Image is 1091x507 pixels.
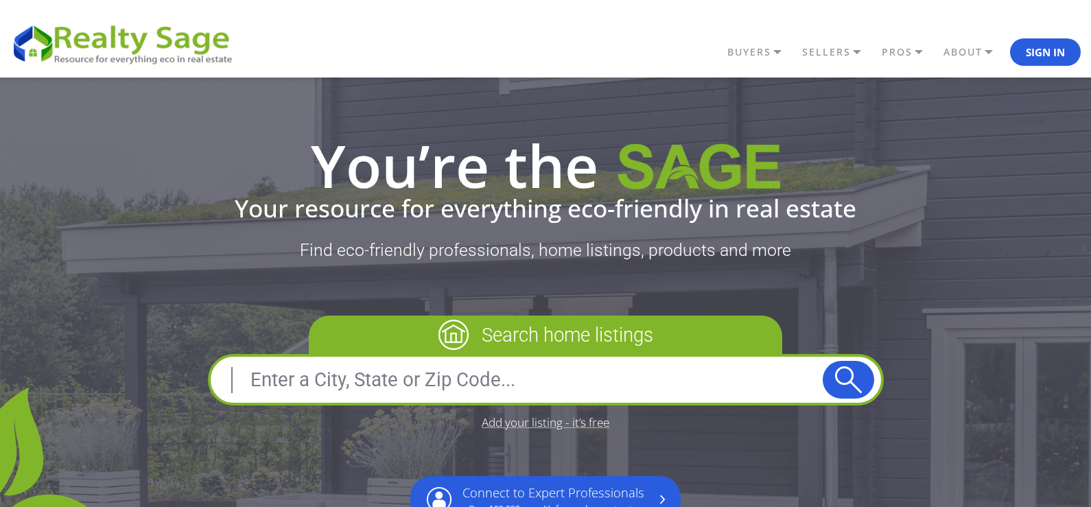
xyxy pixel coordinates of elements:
[799,40,878,64] a: SELLERS
[878,40,940,64] a: PROS
[618,143,780,195] img: Realty Sage
[724,40,799,64] a: BUYERS
[10,137,1081,196] h1: You’re the
[218,364,823,397] input: Enter a City, State or Zip Code...
[10,21,244,66] img: REALTY SAGE
[482,416,609,428] a: Add your listing - it’s free
[10,196,1081,220] div: Your resource for everything eco-friendly in real estate
[1010,38,1081,66] button: Sign In
[940,40,1010,64] a: ABOUT
[309,316,782,354] p: Search home listings
[10,240,1081,261] p: Find eco-friendly professionals, home listings, products and more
